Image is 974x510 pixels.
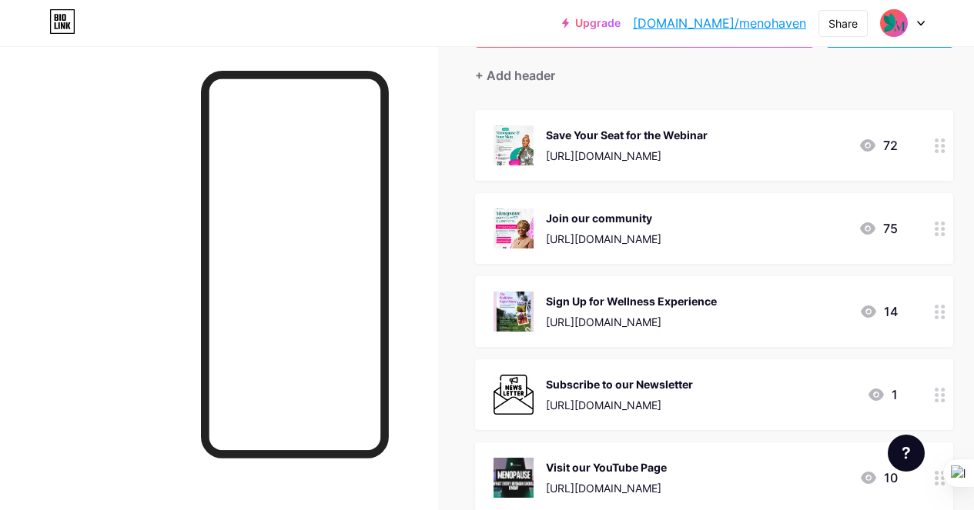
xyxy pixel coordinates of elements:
div: [URL][DOMAIN_NAME] [546,397,693,413]
img: Save Your Seat for the Webinar [494,125,534,165]
div: [URL][DOMAIN_NAME] [546,148,708,164]
div: Save Your Seat for the Webinar [546,127,708,143]
div: Sign Up for Wellness Experience [546,293,717,309]
div: 72 [859,136,898,155]
img: Sign Up for Wellness Experience [494,292,534,332]
a: Upgrade [562,17,621,29]
div: + Add header [475,66,555,85]
div: 75 [859,219,898,238]
div: Visit our YouTube Page [546,459,667,475]
img: Visit our YouTube Page [494,458,534,498]
div: [URL][DOMAIN_NAME] [546,314,717,330]
div: Join our community [546,210,661,226]
div: [URL][DOMAIN_NAME] [546,480,667,496]
img: menohaven [879,8,909,38]
div: Share [828,15,858,32]
a: [DOMAIN_NAME]/menohaven [633,14,806,32]
div: [URL][DOMAIN_NAME] [546,231,661,247]
div: 1 [867,385,898,404]
div: 14 [859,302,898,321]
img: Join our community [494,208,534,248]
img: Subscribe to our Newsletter [494,375,534,415]
div: Subscribe to our Newsletter [546,376,693,392]
div: 10 [859,468,898,487]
